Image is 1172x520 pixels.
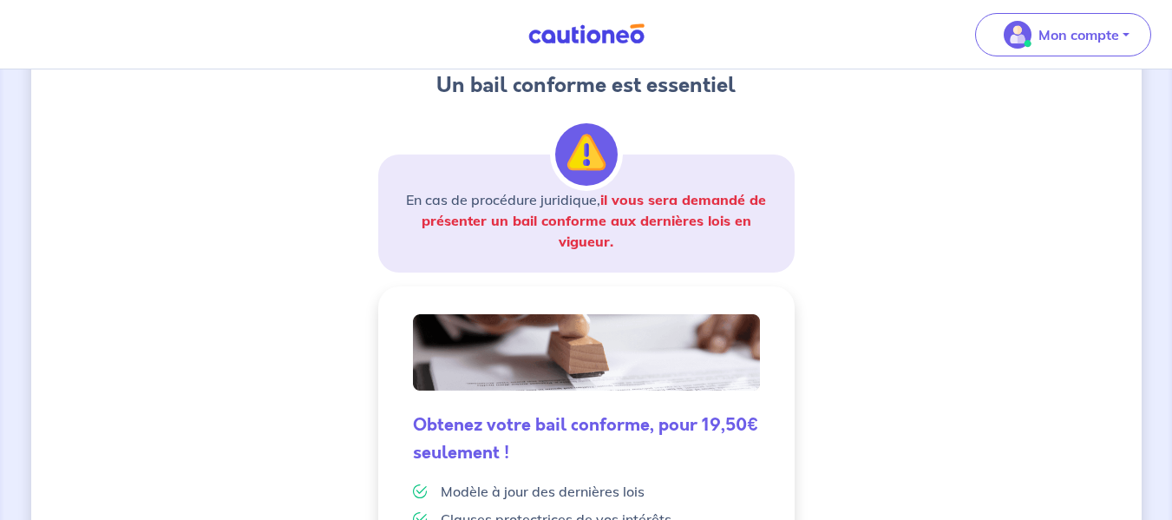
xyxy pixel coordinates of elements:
[521,23,651,45] img: Cautioneo
[399,189,774,252] p: En cas de procédure juridique,
[413,411,760,467] h5: Obtenez votre bail conforme, pour 19,50€ seulement !
[413,314,760,391] img: valid-lease.png
[1038,24,1119,45] p: Mon compte
[441,481,645,502] p: Modèle à jour des dernières lois
[378,71,795,99] h4: Un bail conforme est essentiel
[555,123,618,186] img: illu_alert.svg
[422,191,767,250] strong: il vous sera demandé de présenter un bail conforme aux dernières lois en vigueur.
[975,13,1151,56] button: illu_account_valid_menu.svgMon compte
[1004,21,1031,49] img: illu_account_valid_menu.svg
